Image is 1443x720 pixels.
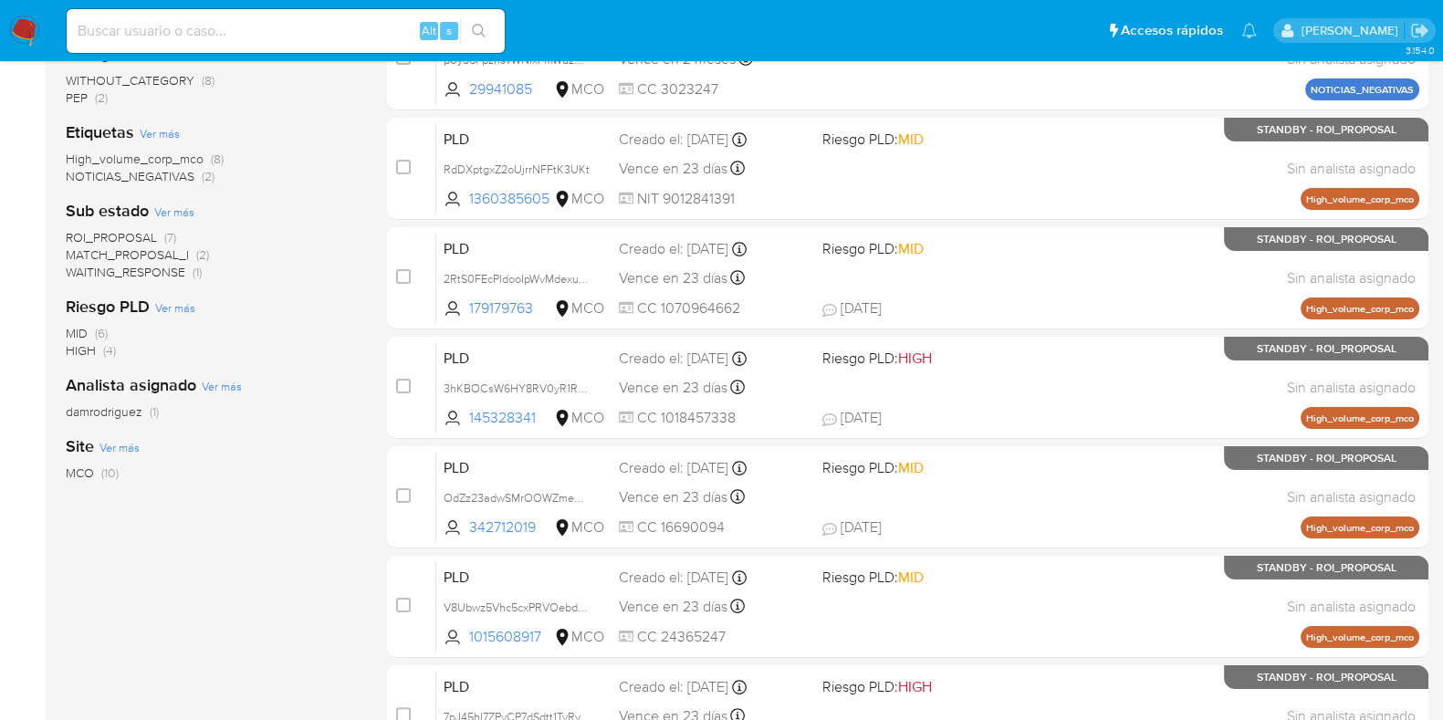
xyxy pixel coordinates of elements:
[446,22,452,39] span: s
[1410,21,1429,40] a: Salir
[1241,23,1257,38] a: Notificaciones
[1121,21,1223,40] span: Accesos rápidos
[422,22,436,39] span: Alt
[67,19,505,43] input: Buscar usuario o caso...
[1405,43,1434,57] span: 3.154.0
[1301,22,1404,39] p: juan.montanobonaga@mercadolibre.com.co
[460,18,497,44] button: search-icon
